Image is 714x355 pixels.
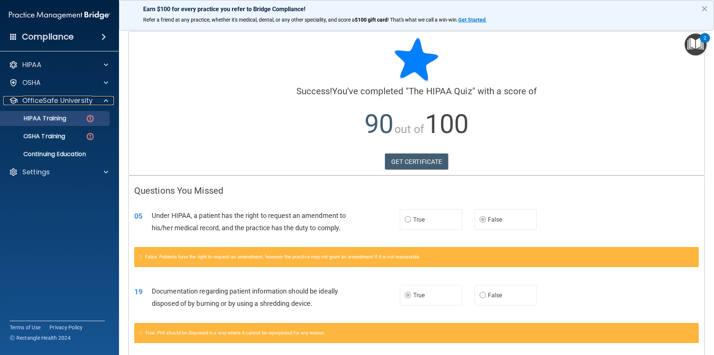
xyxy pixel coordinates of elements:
span: 100 [425,109,469,139]
a: Settings [9,168,108,177]
p: Continuing Education [5,150,106,158]
span: Under HIPAA, a patient has the right to request an amendment to his/her medical record, and the p... [152,212,346,232]
img: blue-star-rounded.9d042014.png [394,37,439,82]
span: 19 [134,287,142,296]
span: out of [395,123,424,136]
span: 05 [134,212,142,221]
p: HIPAA [22,60,41,69]
input: True [405,217,411,223]
input: False [479,293,486,298]
span: Refer a friend at any practice, whether it's medical, dental, or any other speciality, and score a [143,17,355,23]
span: Documentation regarding patient information should be ideally disposed of by burning or by using ... [152,287,338,307]
a: Get Started [458,17,487,23]
strong: $100 gift card [355,17,387,23]
span: Ⓒ Rectangle Health 2024 [10,334,71,342]
img: danger-circle.6113f641.png [86,114,95,123]
p: Earn $100 for every practice you refer to Bridge Compliance! [143,6,690,13]
button: Close [701,3,708,15]
a: HIPAA [9,60,108,69]
h4: You've completed " " with a score of [134,86,699,96]
p: Settings [22,168,50,177]
a: GET CERTIFICATE [385,153,448,170]
span: True [413,216,425,223]
span: 90 [364,109,393,139]
img: danger-circle.6113f641.png [86,132,95,141]
p: OSHA Training [5,133,65,140]
a: OfficeSafe University [9,96,108,105]
span: False [488,292,502,299]
strong: Get Started [458,17,486,23]
span: False. Patients have the right to request an amendment, however the practice may not grant an ame... [145,254,420,260]
span: ! That's what we call a win-win. [387,17,458,23]
p: OSHA [22,78,41,87]
input: False [479,217,486,223]
span: True [413,292,425,299]
span: Success! [296,86,332,96]
input: True [405,293,411,298]
div: 2 [704,38,706,48]
p: OfficeSafe University [22,96,93,105]
button: Open Resource Center, 2 new notifications [685,34,707,56]
a: OSHA [9,78,108,87]
a: Terms of Use [10,324,41,331]
a: Privacy Policy [49,324,83,331]
p: HIPAA Training [5,115,66,122]
span: False [488,216,502,223]
span: True. PHI should be disposed in a way where it cannot be repurposed for any reason. [145,330,325,336]
img: PMB logo [9,8,110,23]
h4: Compliance [22,32,74,42]
h4: Questions You Missed [134,186,699,196]
span: The HIPAA Quiz [409,86,472,96]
